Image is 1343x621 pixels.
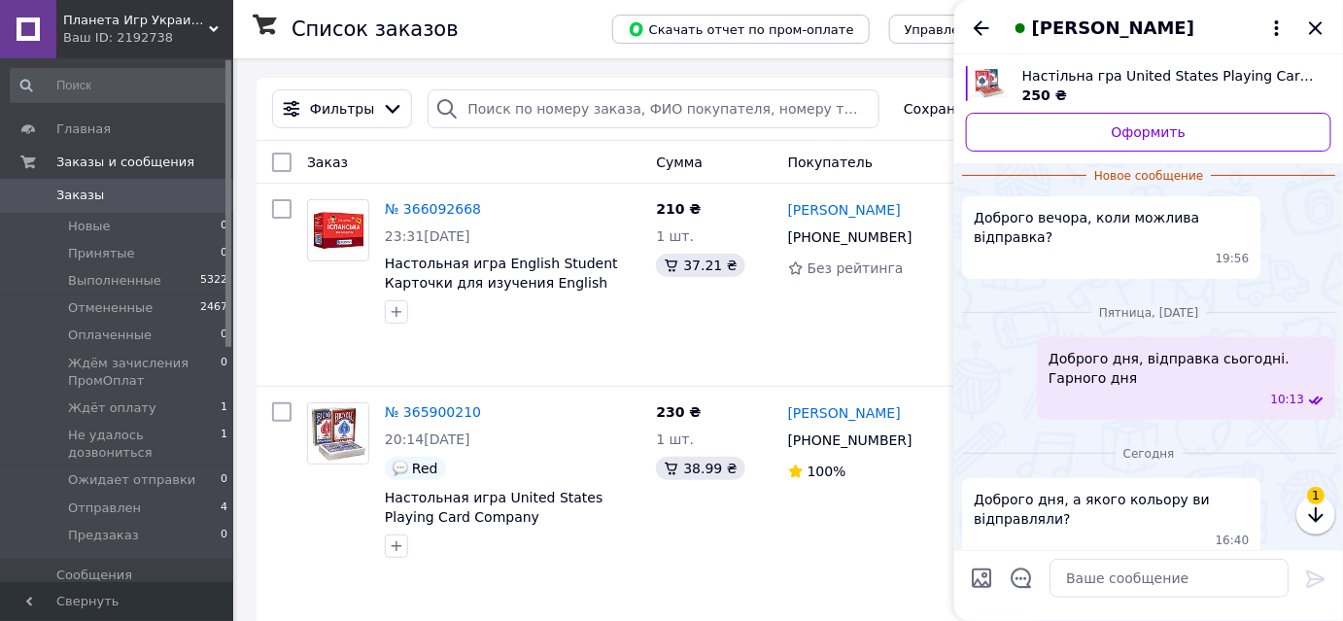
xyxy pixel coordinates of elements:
button: Управление статусами [889,15,1073,44]
button: Закрыть [1304,17,1327,40]
a: Оформить [966,113,1331,152]
div: 10.10.2025 [962,302,1335,322]
span: 250 ₴ [1022,87,1067,103]
span: Управление статусами [905,22,1057,37]
a: [PERSON_NAME] [788,200,901,220]
span: 1 [221,427,227,462]
button: Скачать отчет по пром-оплате [612,15,870,44]
span: 0 [221,355,227,390]
span: 0 [221,245,227,262]
img: :speech_balloon: [393,461,408,476]
span: Настільна гра United States Playing Card Company Карти гральні Bicycle Supreme Line (red, blue) (... [1022,66,1316,86]
a: Фото товару [307,402,369,465]
span: Доброго дня, відправка сьогодні. Гарного дня [1049,349,1324,388]
span: Новые [68,218,111,235]
a: № 365900210 [385,404,481,420]
a: Посмотреть товар [966,66,1331,105]
span: Доброго вечора, коли можлива відправка? [974,208,1249,247]
span: Оплаченные [68,327,152,344]
a: [PERSON_NAME] [788,403,901,423]
span: 4 [221,500,227,517]
span: [PERSON_NAME] [1032,16,1194,41]
span: 0 [221,327,227,344]
span: 5322 [200,272,227,290]
span: Не удалось дозвониться [68,427,221,462]
span: 1 [221,399,227,417]
span: Главная [56,121,111,138]
button: Назад [970,17,993,40]
span: 1 шт. [656,431,694,447]
span: 1 [1307,487,1325,504]
span: 16:40 12.10.2025 [1216,533,1250,549]
span: 1 шт. [656,228,694,244]
span: Предзаказ [68,527,139,544]
div: Ваш ID: 2192738 [63,29,233,47]
span: Red [412,461,438,476]
span: 19:56 09.10.2025 [1216,251,1250,267]
a: № 366092668 [385,201,481,217]
span: Покупатель [788,155,874,170]
span: Фильтры [310,99,374,119]
input: Поиск по номеру заказа, ФИО покупателя, номеру телефона, Email, номеру накладной [428,89,879,128]
span: 23:31[DATE] [385,228,470,244]
span: Принятые [68,245,135,262]
span: 20:14[DATE] [385,431,470,447]
span: 0 [221,527,227,544]
h1: Список заказов [292,17,459,41]
a: Фото товару [307,199,369,261]
div: [PHONE_NUMBER] [784,427,916,454]
span: 10:13 10.10.2025 [1270,392,1304,408]
a: Настольная игра United States Playing Card Company [PERSON_NAME] игральные Bicycle Standard Index... [385,490,633,564]
img: Фото товару [308,403,368,464]
span: 230 ₴ [656,404,701,420]
span: Ждём зачисления ПромОплат [68,355,221,390]
button: Открыть шаблоны ответов [1009,566,1034,591]
div: [PHONE_NUMBER] [784,224,916,251]
img: Фото товару [308,209,368,252]
input: Поиск [10,68,229,103]
span: 0 [221,471,227,489]
span: Заказ [307,155,348,170]
span: Ждёт оплату [68,399,156,417]
span: Заказы [56,187,104,204]
span: Сообщения [56,567,132,584]
span: Без рейтинга [808,260,904,276]
span: Отмененные [68,299,153,317]
span: Новое сообщение [1086,168,1211,185]
img: 3571860927_w640_h640_nastolnaya-igra-united.jpg [972,66,1007,101]
span: Выполненные [68,272,161,290]
span: Сумма [656,155,703,170]
span: Доброго дня, а якого кольору ви відправляли? [974,490,1249,529]
a: Настольная игра English Student Карточки для изучения English Student - Испанский язык на каждый ... [385,256,618,349]
span: Сохраненные фильтры: [904,99,1074,119]
div: 12.10.2025 [962,443,1335,463]
span: Сегодня [1116,446,1183,463]
span: 2467 [200,299,227,317]
button: [PERSON_NAME] [1009,16,1289,41]
span: Планета Игр Украина 💙💛 [63,12,209,29]
span: Скачать отчет по пром-оплате [628,20,854,38]
div: 38.99 ₴ [656,457,744,480]
span: Ожидает отправки [68,471,195,489]
span: пятница, [DATE] [1091,305,1207,322]
span: Отправлен [68,500,141,517]
span: 210 ₴ [656,201,701,217]
div: 37.21 ₴ [656,254,744,277]
span: Заказы и сообщения [56,154,194,171]
span: 0 [221,218,227,235]
span: 100% [808,464,846,479]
